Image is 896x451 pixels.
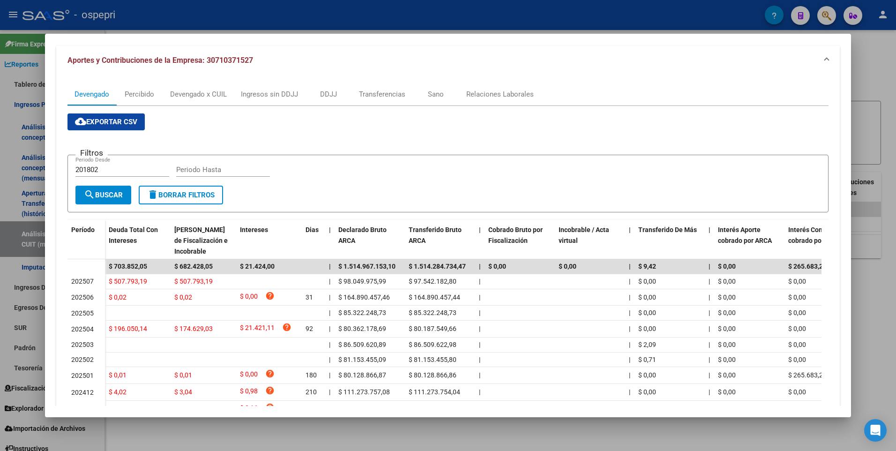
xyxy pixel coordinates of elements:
datatable-header-cell: Incobrable / Acta virtual [555,220,625,261]
span: | [479,278,480,285]
div: Transferencias [359,89,405,99]
datatable-header-cell: Interés Aporte cobrado por ARCA [714,220,784,261]
div: Relaciones Laborales [466,89,534,99]
span: | [709,405,710,413]
datatable-header-cell: | [475,220,485,261]
button: Borrar Filtros [139,186,223,204]
span: $ 0,00 [788,405,806,413]
span: | [479,356,480,363]
span: $ 0,00 [718,388,736,396]
span: | [709,293,710,301]
span: 202412 [71,389,94,396]
datatable-header-cell: Intereses [236,220,302,261]
span: $ 0,00 [638,371,656,379]
span: | [709,325,710,332]
span: 202505 [71,309,94,317]
datatable-header-cell: Cobrado Bruto por Fiscalización [485,220,555,261]
span: $ 0,00 [638,293,656,301]
span: $ 0,00 [788,278,806,285]
span: $ 0,01 [109,371,127,379]
span: $ 2,09 [638,341,656,348]
span: 202501 [71,372,94,379]
span: | [329,226,331,233]
span: $ 0,00 [638,325,656,332]
span: $ 0,00 [788,325,806,332]
span: $ 3,04 [174,388,192,396]
span: Aportes y Contribuciones de la Empresa: 30710371527 [67,56,253,65]
span: $ 0,00 [718,325,736,332]
datatable-header-cell: Interés Contribución cobrado por ARCA [784,220,855,261]
datatable-header-cell: Dias [302,220,325,261]
span: | [329,325,330,332]
i: help [265,291,275,301]
div: Devengado [75,89,109,99]
span: $ 0,00 [559,263,576,270]
div: Open Intercom Messenger [864,419,887,442]
span: | [479,325,480,332]
span: $ 0,16 [240,403,258,415]
mat-icon: cloud_download [75,116,86,127]
span: Dias [306,226,319,233]
span: $ 85.322.248,73 [409,309,456,316]
span: $ 81.153.455,09 [338,356,386,363]
div: DDJJ [320,89,337,99]
span: $ 80.128.866,87 [338,371,386,379]
span: | [479,405,480,413]
span: 202506 [71,293,94,301]
span: $ 0,71 [638,356,656,363]
span: | [629,325,630,332]
span: $ 0,00 [788,356,806,363]
span: | [709,278,710,285]
span: | [329,405,330,413]
span: | [479,371,480,379]
span: | [629,341,630,348]
span: $ 265.683,25 [788,263,827,270]
span: $ 9,42 [638,263,656,270]
span: $ 507.793,19 [109,278,147,285]
span: $ 111.273.754,04 [409,388,460,396]
span: $ 0,00 [638,278,656,285]
div: Percibido [125,89,154,99]
span: $ 80.187.549,66 [409,325,456,332]
span: $ 86.509.620,89 [338,341,386,348]
span: 241 [306,405,317,413]
span: $ 0,00 [638,388,656,396]
datatable-header-cell: Período [67,220,105,259]
mat-icon: delete [147,189,158,200]
span: | [329,341,330,348]
span: $ 174.629,03 [174,325,213,332]
span: | [479,309,480,316]
span: $ 0,00 [718,278,736,285]
span: $ 86.509.622,98 [409,341,456,348]
span: Interés Aporte cobrado por ARCA [718,226,772,244]
datatable-header-cell: Deuda Total Con Intereses [105,220,171,261]
datatable-header-cell: | [705,220,714,261]
span: 31 [306,293,313,301]
span: | [629,263,631,270]
span: $ 21.424,00 [240,263,275,270]
span: Período [71,226,95,233]
span: | [329,263,331,270]
span: $ 0,00 [788,388,806,396]
span: | [709,388,710,396]
span: $ 1.514.967.153,10 [338,263,396,270]
span: | [629,371,630,379]
mat-expansion-panel-header: Aportes y Contribuciones de la Empresa: 30710371527 [56,45,840,75]
span: $ 98.049.975,99 [338,278,386,285]
span: $ 0,00 [718,371,736,379]
span: | [629,388,630,396]
span: $ 0,98 [240,386,258,398]
span: 92 [306,325,313,332]
datatable-header-cell: | [325,220,335,261]
span: | [329,293,330,301]
span: | [709,341,710,348]
span: $ 80.128.866,86 [409,371,456,379]
span: | [629,293,630,301]
h3: Filtros [75,148,108,158]
span: $ 0,00 [788,309,806,316]
i: help [282,323,291,332]
span: $ 4,02 [109,388,127,396]
span: 202503 [71,341,94,348]
div: Ingresos sin DDJJ [241,89,298,99]
datatable-header-cell: Declarado Bruto ARCA [335,220,405,261]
